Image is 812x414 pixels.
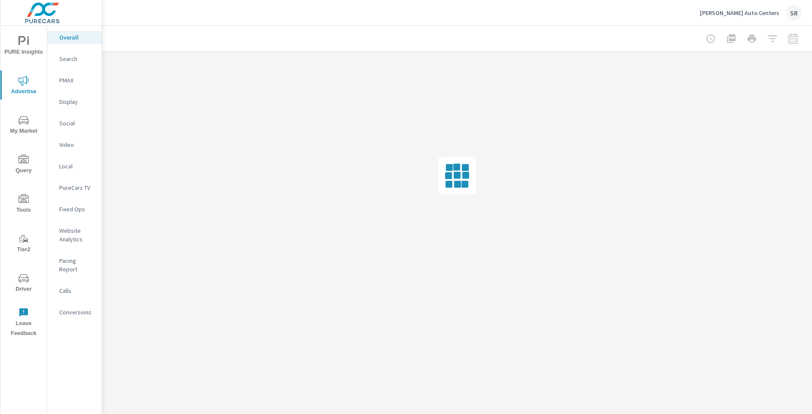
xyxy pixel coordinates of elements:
[3,115,44,136] span: My Market
[47,306,102,319] div: Conversions
[59,183,95,192] p: PureCars TV
[3,307,44,338] span: Leave Feedback
[47,254,102,276] div: Pacing Report
[59,205,95,213] p: Fixed Ops
[59,140,95,149] p: Video
[3,76,44,97] span: Advertise
[59,286,95,295] p: Calls
[59,97,95,106] p: Display
[59,55,95,63] p: Search
[47,74,102,87] div: PMAX
[47,138,102,151] div: Video
[3,234,44,255] span: Tier2
[59,119,95,128] p: Social
[3,273,44,294] span: Driver
[59,308,95,317] p: Conversions
[47,160,102,173] div: Local
[3,155,44,176] span: Query
[47,95,102,108] div: Display
[59,162,95,170] p: Local
[47,117,102,130] div: Social
[47,31,102,44] div: Overall
[786,5,802,21] div: SR
[3,194,44,215] span: Tools
[3,36,44,57] span: PURE Insights
[0,26,47,342] div: nav menu
[59,256,95,274] p: Pacing Report
[59,76,95,85] p: PMAX
[47,284,102,297] div: Calls
[47,52,102,65] div: Search
[700,9,779,17] p: [PERSON_NAME] Auto Centers
[47,203,102,216] div: Fixed Ops
[59,33,95,42] p: Overall
[59,226,95,244] p: Website Analytics
[47,224,102,246] div: Website Analytics
[47,181,102,194] div: PureCars TV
